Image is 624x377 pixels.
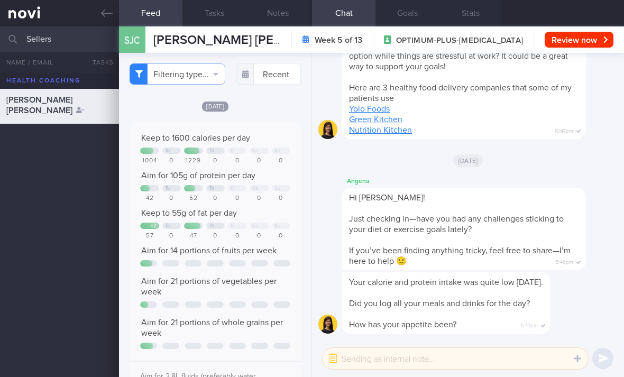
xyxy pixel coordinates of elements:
div: 0 [228,157,246,165]
div: 1004 [140,157,159,165]
span: 5:46pm [556,256,573,266]
div: SJC [116,20,148,61]
div: Th [209,148,215,154]
div: 47 [184,232,203,240]
div: 0 [272,157,290,165]
div: Th [209,223,215,229]
div: 0 [250,195,268,203]
span: If you’ve been finding anything tricky, feel free to share—I’m here to help 🙂 [349,246,571,265]
span: [PERSON_NAME] [PERSON_NAME] [6,96,72,115]
span: Did you log all your meals and drinks for the day? [349,299,530,308]
div: 0 [272,232,290,240]
span: Aim for 21 portions of vegetables per week [141,277,277,296]
div: Th [209,186,215,191]
div: 0 [228,232,246,240]
span: Would you be interested in exploring a healthy meal delivery option while things are stressful at... [349,41,573,71]
div: 0 [206,157,225,165]
div: 0 [206,195,225,203]
button: Review now [545,32,613,48]
div: 0 [250,232,268,240]
div: Tu [165,223,170,229]
div: 0 [272,195,290,203]
span: Your calorie and protein intake was quite low [DATE]. [349,278,543,287]
div: Su [274,148,280,154]
div: Fr [231,186,235,191]
span: Keep to 55g of fat per day [141,209,237,217]
span: OPTIMUM-PLUS-[MEDICAL_DATA] [396,35,523,46]
span: Aim for 105g of protein per day [141,171,255,180]
div: Su [274,223,280,229]
span: Keep to 1600 calories per day [141,134,250,142]
button: Tasks [77,52,119,73]
div: Sa [252,148,258,154]
div: Sa [252,223,258,229]
span: 5:47pm [521,319,538,329]
div: 42 [140,195,159,203]
div: 0 [228,195,246,203]
strong: Week 5 of 13 [315,35,362,45]
span: How has your appetite been? [349,320,456,329]
div: 0 [162,232,181,240]
div: Fr [231,223,235,229]
span: Aim for 21 portions of whole grains per week [141,318,283,337]
span: Here are 3 healthy food delivery companies that some of my patients use [349,84,572,103]
span: 10:47pm [555,125,573,135]
div: 0 [162,157,181,165]
a: Yolo Foods [349,105,390,113]
div: 0 [250,157,268,165]
div: Tu [165,148,170,154]
div: + 2 [151,223,157,229]
div: 0 [206,232,225,240]
span: Hi [PERSON_NAME]! [349,194,425,202]
span: Just checking in—have you had any challenges sticking to your diet or exercise goals lately? [349,215,564,234]
div: Fr [231,148,235,154]
div: Sa [252,186,258,191]
div: Angena [342,175,618,188]
a: Nutrition Kitchen [349,126,412,134]
div: 52 [184,195,203,203]
span: [DATE] [453,154,483,167]
div: 57 [140,232,159,240]
span: Aim for 14 portions of fruits per week [141,246,277,255]
span: [DATE] [202,102,228,112]
a: Green Kitchen [349,115,402,124]
div: Tu [165,186,170,191]
div: 0 [162,195,181,203]
div: 1229 [184,157,203,165]
div: Su [274,186,280,191]
span: [PERSON_NAME] [PERSON_NAME] [153,34,353,47]
button: Filtering type... [130,63,225,85]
